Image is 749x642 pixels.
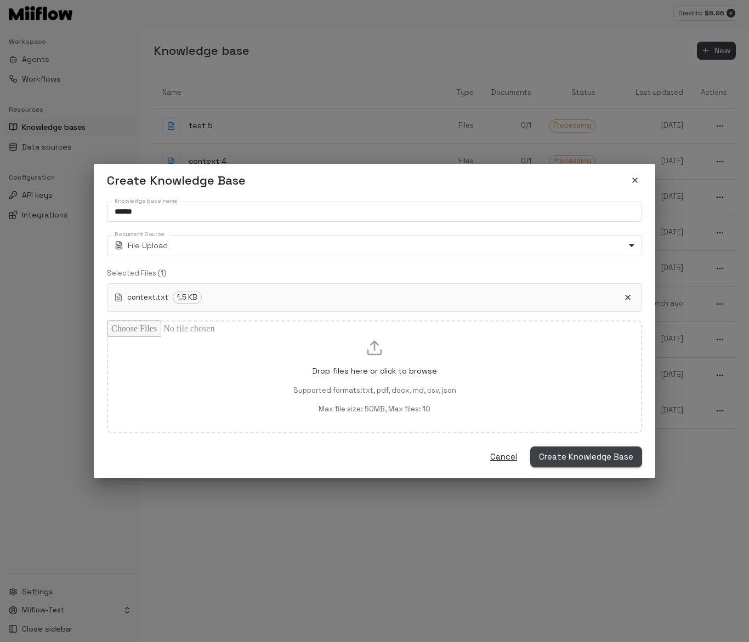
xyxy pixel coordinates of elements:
[486,446,521,467] button: Cancel
[173,292,201,303] span: 1.5 KB
[115,197,178,205] label: Knowledge base name
[293,386,456,396] p: Supported formats: txt, pdf, docx, md, csv, json
[127,293,168,303] p: context.txt
[313,365,437,377] p: Drop files here or click to browse
[628,173,642,187] button: close
[128,240,168,251] span: File Upload
[530,446,642,467] button: Create Knowledge Base
[319,404,430,415] p: Max file size: 50MB, Max files: 10
[115,230,164,238] label: Document Source
[107,320,642,433] label: Drop files here or click to browseSupported formats:txt, pdf, docx, md, csv, jsonMax file size: 5...
[539,450,633,464] span: Create Knowledge Base
[107,173,246,188] h5: Create Knowledge Base
[107,268,642,279] p: Selected Files ( 1 )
